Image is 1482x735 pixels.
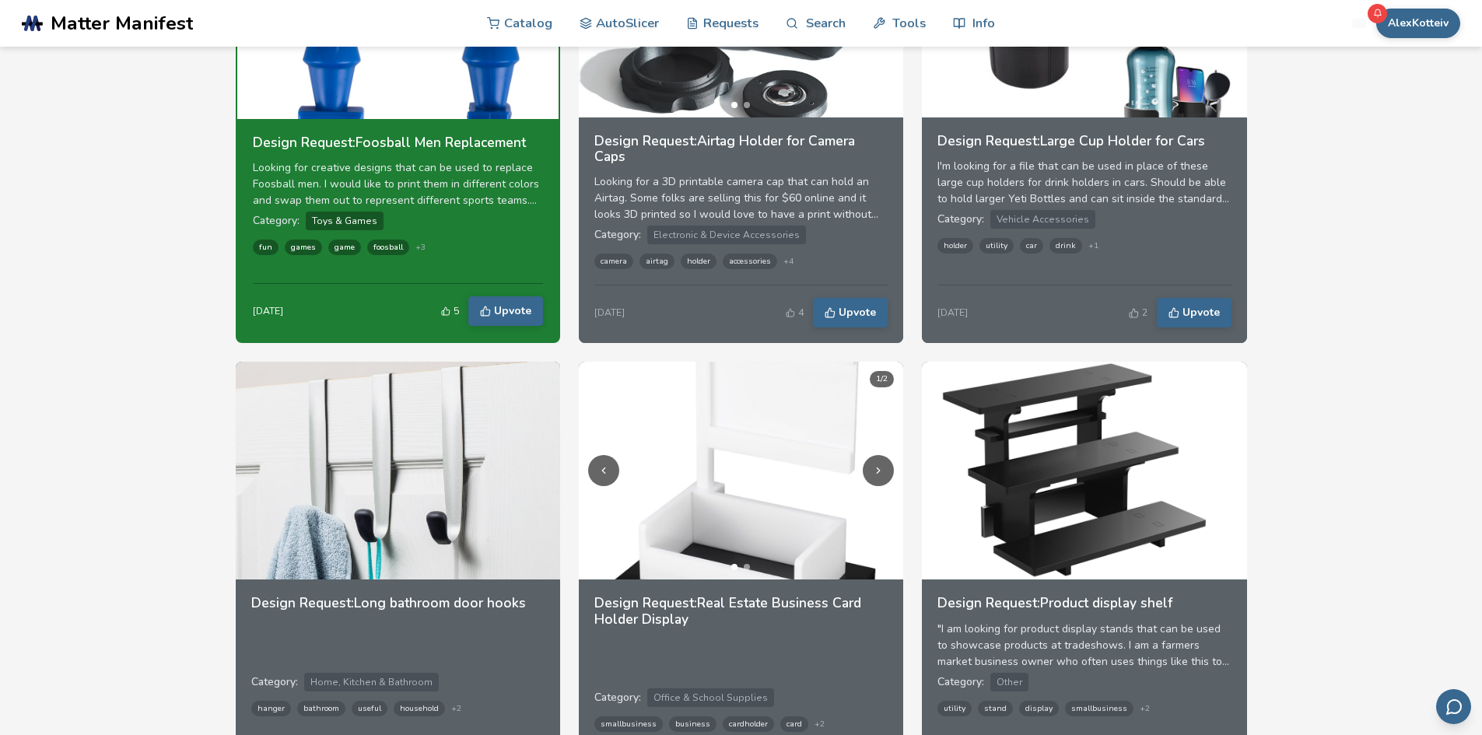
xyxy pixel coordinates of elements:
[251,674,298,689] span: Category:
[731,102,737,108] button: Go to image 1
[1182,306,1220,319] span: Upvote
[937,212,984,226] span: Category:
[297,701,345,716] span: bathroom
[588,455,619,486] button: Previous image
[731,564,737,570] button: Go to image 1
[594,595,888,635] a: Design Request:Real Estate Business Card Holder Display
[285,240,322,255] span: games
[937,133,1231,158] a: Design Request:Large Cup Holder for Cars
[1140,704,1150,713] span: + 2
[594,254,633,269] span: camera
[594,133,888,173] a: Design Request:Airtag Holder for Camera Caps
[723,716,774,732] span: cardholder
[594,307,625,318] div: [DATE]
[937,133,1231,149] h3: Design Request: Large Cup Holder for Cars
[922,362,1246,579] img: Product display shelf
[594,133,888,164] h3: Design Request: Airtag Holder for Camera Caps
[979,238,1014,254] span: utility
[1088,241,1098,250] span: + 1
[723,254,777,269] span: accessories
[1376,9,1460,38] button: AlexKotteiv
[647,688,774,707] span: Office & School Supplies
[328,240,361,255] span: game
[236,362,560,579] img: Long bathroom door hooks
[990,673,1028,691] span: Other
[451,704,461,713] span: + 2
[937,158,1231,207] div: I'm looking for a file that can be used in place of these large cup holders for drink holders in ...
[937,595,1231,611] h3: Design Request: Product display shelf
[594,716,663,732] span: smallbusiness
[253,213,300,228] span: Category:
[468,296,543,326] button: Upvote
[401,103,407,110] button: Go to image 2
[1049,238,1082,254] span: drink
[839,306,876,319] span: Upvote
[1065,701,1133,716] span: smallbusiness
[937,307,968,318] div: [DATE]
[1436,689,1471,724] button: Send feedback via email
[415,243,426,252] span: + 3
[251,595,545,611] h3: Design Request: Long bathroom door hooks
[306,212,384,230] span: Toys & Games
[681,254,716,269] span: holder
[744,102,750,108] button: Go to image 2
[594,173,888,222] div: Looking for a 3D printable camera cap that can hold an Airtag. Some folks are selling this for $6...
[990,210,1095,229] span: Vehicle Accessories
[253,240,279,255] span: fun
[1157,298,1231,327] button: Upvote
[251,701,291,716] span: hanger
[937,621,1231,670] div: "I am looking for product display stands that can be used to showcase products at tradeshows. I a...
[253,135,543,159] a: Design Request:Foosball Men Replacement
[51,12,193,34] span: Matter Manifest
[253,306,283,317] div: [DATE]
[669,716,716,732] span: business
[388,103,394,110] button: Go to image 1
[744,564,750,570] button: Go to image 2
[937,595,1231,620] a: Design Request:Product display shelf
[798,307,804,318] span: 4
[937,674,984,689] span: Category:
[1019,701,1059,716] span: display
[594,595,888,626] h3: Design Request: Real Estate Business Card Holder Display
[594,227,641,242] span: Category:
[394,701,445,716] span: household
[647,226,806,244] span: Electronic & Device Accessories
[783,257,794,266] span: + 4
[1142,307,1147,318] span: 2
[815,719,825,729] span: + 2
[251,595,545,620] a: Design Request:Long bathroom door hooks
[579,362,903,579] img: Real Estate Business Card Holder Display
[367,240,409,255] span: foosball
[870,371,894,387] div: 1 / 2
[937,238,973,254] span: holder
[863,455,894,486] button: Next image
[454,306,459,317] span: 5
[978,701,1013,716] span: stand
[253,159,543,208] div: Looking for creative designs that can be used to replace Foosball men. I would like to print them...
[253,135,543,150] h3: Design Request: Foosball Men Replacement
[494,305,531,317] span: Upvote
[937,701,972,716] span: utility
[304,673,439,691] span: Home, Kitchen & Bathroom
[1020,238,1043,254] span: car
[594,690,641,705] span: Category:
[352,701,387,716] span: useful
[639,254,674,269] span: airtag
[813,298,888,327] button: Upvote
[780,716,808,732] span: card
